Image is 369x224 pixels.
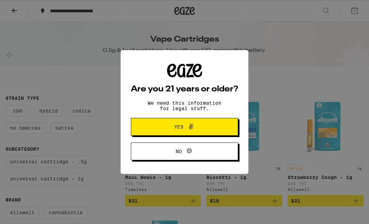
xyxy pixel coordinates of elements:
span: Yes [174,124,183,129]
p: We need this information for legal stuff. [142,100,227,111]
h2: Are you 21 years or older? [131,85,238,93]
span: No [176,149,182,154]
button: No [131,143,238,160]
button: Yes [131,118,238,136]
